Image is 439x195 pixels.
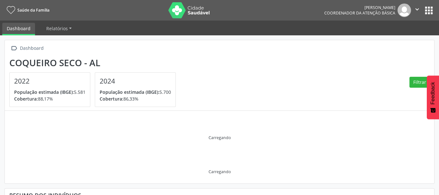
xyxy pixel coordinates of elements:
[17,7,49,13] span: Saúde da Família
[19,44,45,53] div: Dashboard
[209,169,231,174] div: Carregando
[42,23,76,34] a: Relatórios
[9,58,180,68] div: Coqueiro Seco - AL
[427,75,439,119] button: Feedback - Mostrar pesquisa
[14,77,85,85] h4: 2022
[100,95,171,102] p: 86,33%
[46,25,68,31] span: Relatórios
[409,77,430,88] button: Filtrar
[4,5,49,15] a: Saúde da Família
[423,5,435,16] button: apps
[14,89,85,95] p: 5.581
[430,82,436,104] span: Feedback
[209,135,231,140] div: Carregando
[14,96,38,102] span: Cobertura:
[100,77,171,85] h4: 2024
[100,96,123,102] span: Cobertura:
[2,23,35,35] a: Dashboard
[414,6,421,13] i: 
[324,5,395,10] div: [PERSON_NAME]
[398,4,411,17] img: img
[14,95,85,102] p: 88,17%
[9,44,45,53] a:  Dashboard
[411,4,423,17] button: 
[9,44,19,53] i: 
[324,10,395,16] span: Coordenador da Atenção Básica
[14,89,74,95] span: População estimada (IBGE):
[100,89,171,95] p: 5.700
[100,89,159,95] span: População estimada (IBGE):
